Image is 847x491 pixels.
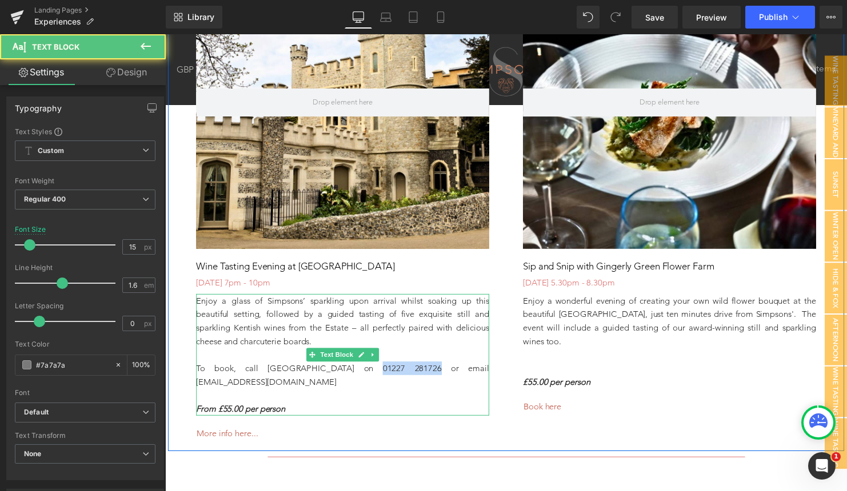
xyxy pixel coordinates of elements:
[205,318,217,332] a: Expand / Collapse
[15,177,155,185] div: Font Weight
[31,246,329,257] h1: [DATE] 7pm - 10pm
[38,146,64,156] b: Custom
[31,333,329,357] span: To book, call [GEOGRAPHIC_DATA] on 01227 281726 or email [EMAIL_ADDRESS][DOMAIN_NAME]
[808,452,836,480] iframe: Intercom live chat
[24,408,49,417] i: Default
[745,6,815,29] button: Publish
[34,6,166,15] a: Landing Pages
[85,59,168,85] a: Design
[144,243,154,251] span: px
[24,195,66,203] b: Regular 400
[31,229,329,243] h1: Wine Tasting Evening at [GEOGRAPHIC_DATA]
[15,264,155,272] div: Line Height
[363,372,402,383] span: Book here
[427,6,454,29] a: Mobile
[15,127,155,136] div: Text Styles
[363,347,431,357] strong: £55.00 per person
[646,284,692,336] span: Afternoon Tea
[363,365,414,389] a: Book here
[646,127,692,178] span: Sunset Session
[144,320,154,327] span: px
[577,6,600,29] button: Undo
[155,318,193,332] span: Text Block
[15,302,155,310] div: Letter Spacing
[645,11,664,23] span: Save
[820,6,842,29] button: More
[31,392,106,417] a: More info here...
[36,359,109,371] input: Color
[682,6,741,29] a: Preview
[363,229,660,243] h1: Sip and Snip with Gingerly Green Flower Farm
[696,11,727,23] span: Preview
[144,281,154,289] span: em
[15,432,155,440] div: Text Transform
[372,6,399,29] a: Laptop
[32,399,94,410] span: More info here...
[34,17,81,26] span: Experiences
[345,6,372,29] a: Desktop
[15,340,155,348] div: Text Color
[759,13,788,22] span: Publish
[15,226,46,234] div: Font Size
[187,12,214,22] span: Library
[363,246,660,257] h1: [DATE] 5.30pm - 8.30pm
[15,389,155,397] div: Font
[604,6,627,29] button: Redo
[32,42,79,51] span: Text Block
[166,6,222,29] a: New Library
[646,232,692,283] span: Hide & Fox 2025
[24,449,42,458] b: None
[31,374,122,385] strong: From £55.00 per person
[15,97,62,113] div: Typography
[646,389,692,441] span: Wine Tasting Experience
[127,355,155,375] div: %
[646,337,692,388] span: Wine Tasting Experience
[646,22,692,73] span: Wine Tasting Experience
[363,264,660,316] font: Enjoy a wonderful evening of creating your own wild flower bouquet at the beautiful [GEOGRAPHIC_D...
[399,6,427,29] a: Tablet
[832,452,841,461] span: 1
